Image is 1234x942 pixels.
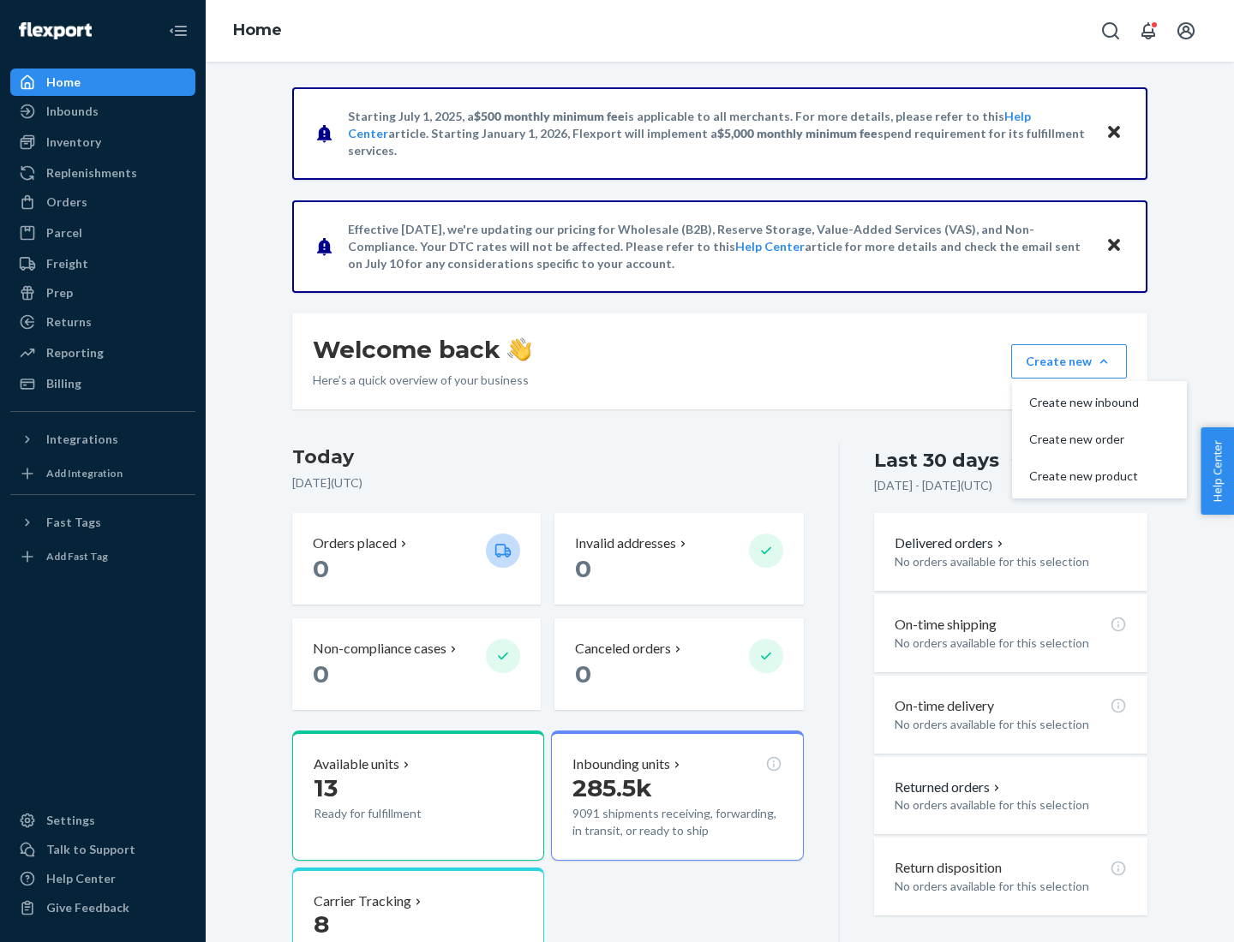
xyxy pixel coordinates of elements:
[10,460,195,487] a: Add Integration
[10,128,195,156] a: Inventory
[874,477,992,494] p: [DATE] - [DATE] ( UTC )
[10,836,195,863] a: Talk to Support
[348,108,1089,159] p: Starting July 1, 2025, a is applicable to all merchants. For more details, please refer to this a...
[507,337,531,361] img: hand-wave emoji
[575,554,591,583] span: 0
[292,513,541,605] button: Orders placed 0
[1029,396,1139,408] span: Create new inbound
[292,730,544,861] button: Available units13Ready for fulfillment
[1015,421,1183,458] button: Create new order
[551,730,803,861] button: Inbounding units285.5k9091 shipments receiving, forwarding, in transit, or ready to ship
[1011,344,1127,379] button: Create newCreate new inboundCreate new orderCreate new product
[46,899,129,916] div: Give Feedback
[46,841,135,858] div: Talk to Support
[1131,14,1165,48] button: Open notifications
[46,514,101,531] div: Fast Tags
[46,466,123,480] div: Add Integration
[313,639,446,659] p: Non-compliance cases
[313,534,397,553] p: Orders placed
[717,126,878,140] span: $5,000 monthly minimum fee
[575,639,671,659] p: Canceled orders
[10,188,195,216] a: Orders
[10,339,195,367] a: Reporting
[895,878,1127,895] p: No orders available for this selection
[10,159,195,187] a: Replenishments
[292,474,804,492] p: [DATE] ( UTC )
[314,909,329,939] span: 8
[1029,433,1139,445] span: Create new order
[10,509,195,536] button: Fast Tags
[10,279,195,307] a: Prep
[292,444,804,471] h3: Today
[572,773,652,802] span: 285.5k
[575,659,591,689] span: 0
[313,554,329,583] span: 0
[895,553,1127,570] p: No orders available for this selection
[572,754,670,774] p: Inbounding units
[10,370,195,397] a: Billing
[895,635,1127,652] p: No orders available for this selection
[10,308,195,336] a: Returns
[1015,385,1183,421] button: Create new inbound
[46,812,95,829] div: Settings
[46,194,87,211] div: Orders
[10,807,195,834] a: Settings
[874,447,999,474] div: Last 30 days
[46,164,137,182] div: Replenishments
[895,716,1127,733] p: No orders available for this selection
[554,618,803,710] button: Canceled orders 0
[895,696,994,716] p: On-time delivery
[895,858,1002,878] p: Return disposition
[46,255,88,272] div: Freight
[46,224,82,241] div: Parcel
[46,431,118,448] div: Integrations
[10,250,195,277] a: Freight
[10,894,195,921] button: Give Feedback
[895,534,1007,553] button: Delivered orders
[46,103,99,120] div: Inbounds
[474,109,625,123] span: $500 monthly minimum fee
[1093,14,1128,48] button: Open Search Box
[10,543,195,570] a: Add Fast Tag
[10,69,195,96] a: Home
[46,313,92,331] div: Returns
[314,773,338,802] span: 13
[895,778,1003,797] button: Returned orders
[46,870,116,887] div: Help Center
[1029,470,1139,482] span: Create new product
[313,659,329,689] span: 0
[314,891,411,911] p: Carrier Tracking
[575,534,676,553] p: Invalid addresses
[895,615,997,635] p: On-time shipping
[313,372,531,389] p: Here’s a quick overview of your business
[233,21,282,39] a: Home
[1169,14,1203,48] button: Open account menu
[895,796,1127,814] p: No orders available for this selection
[554,513,803,605] button: Invalid addresses 0
[292,618,541,710] button: Non-compliance cases 0
[19,22,92,39] img: Flexport logo
[735,239,805,253] a: Help Center
[313,334,531,365] h1: Welcome back
[10,426,195,453] button: Integrations
[314,754,399,774] p: Available units
[46,134,101,151] div: Inventory
[46,549,108,563] div: Add Fast Tag
[46,74,81,91] div: Home
[1103,234,1125,259] button: Close
[348,221,1089,272] p: Effective [DATE], we're updating our pricing for Wholesale (B2B), Reserve Storage, Value-Added Se...
[314,805,472,822] p: Ready for fulfillment
[1015,458,1183,495] button: Create new product
[46,344,104,361] div: Reporting
[10,865,195,892] a: Help Center
[219,6,296,56] ol: breadcrumbs
[572,805,782,839] p: 9091 shipments receiving, forwarding, in transit, or ready to ship
[161,14,195,48] button: Close Navigation
[1103,121,1125,146] button: Close
[10,219,195,247] a: Parcel
[10,98,195,125] a: Inbounds
[46,284,73,301] div: Prep
[1201,427,1234,515] button: Help Center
